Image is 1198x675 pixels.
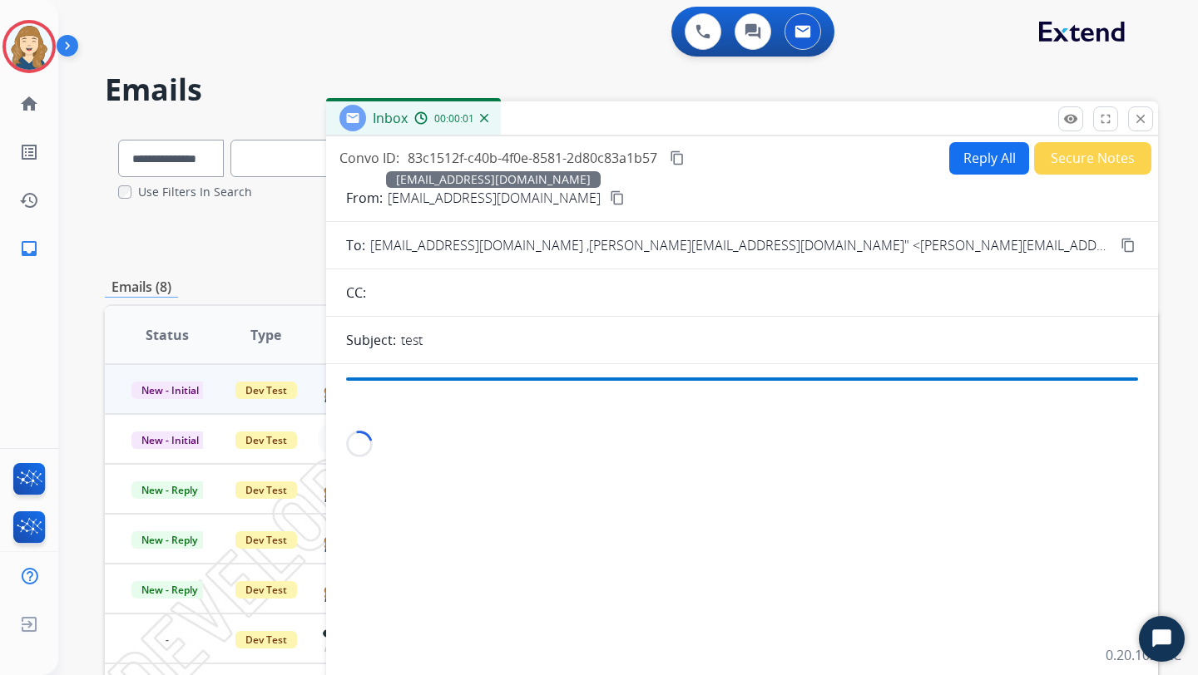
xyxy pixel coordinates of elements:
p: Subject: [346,330,396,350]
img: agent-avatar [322,625,347,651]
mat-icon: home [19,94,39,114]
button: Reply All [949,142,1029,175]
svg: Open Chat [1151,628,1174,651]
span: New - Reply [131,531,207,549]
span: New - Reply [131,481,207,499]
mat-icon: inbox [19,239,39,259]
p: CC: [346,283,366,303]
img: avatar [6,23,52,70]
span: Status [146,325,189,345]
mat-icon: fullscreen [1098,111,1113,126]
button: Secure Notes [1034,142,1151,175]
span: 00:00:01 [434,112,474,126]
img: agent-avatar [322,525,347,551]
span: Dev Test [235,581,297,599]
h2: Emails [105,73,1158,106]
span: New - Reply [131,581,207,599]
mat-icon: content_copy [610,190,625,205]
p: 0.20.1027RC [1106,645,1181,665]
span: Inbox [373,109,408,127]
span: Type [250,325,281,345]
span: New - Initial [131,382,209,399]
img: agent-avatar [322,575,347,601]
mat-icon: content_copy [670,150,685,165]
span: Dev Test [235,431,297,449]
p: Convo ID: [339,148,399,168]
mat-icon: history [19,190,39,210]
p: test [401,330,423,350]
img: agent-avatar [322,376,347,402]
button: + [318,422,351,456]
mat-icon: list_alt [19,142,39,162]
mat-icon: content_copy [1121,238,1136,253]
span: - [156,631,179,648]
button: Start Chat [1139,616,1185,662]
label: Use Filters In Search [138,184,252,200]
span: 83c1512f-c40b-4f0e-8581-2d80c83a1b57 [408,149,657,167]
p: [EMAIL_ADDRESS][DOMAIN_NAME] [388,188,601,208]
img: agent-avatar [322,475,347,501]
span: [EMAIL_ADDRESS][DOMAIN_NAME] ,[PERSON_NAME][EMAIL_ADDRESS][DOMAIN_NAME]" <[PERSON_NAME][EMAIL_ADD... [370,235,1111,255]
p: To: [346,235,365,255]
mat-icon: remove_red_eye [1063,111,1078,126]
span: Dev Test [235,382,297,399]
span: Dev Test [235,531,297,549]
span: [EMAIL_ADDRESS][DOMAIN_NAME] [386,171,601,188]
p: From: [346,188,383,208]
span: Dev Test [235,631,297,648]
p: Emails (8) [105,277,178,298]
span: New - Initial [131,431,209,449]
span: Dev Test [235,481,297,499]
mat-icon: close [1133,111,1148,126]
